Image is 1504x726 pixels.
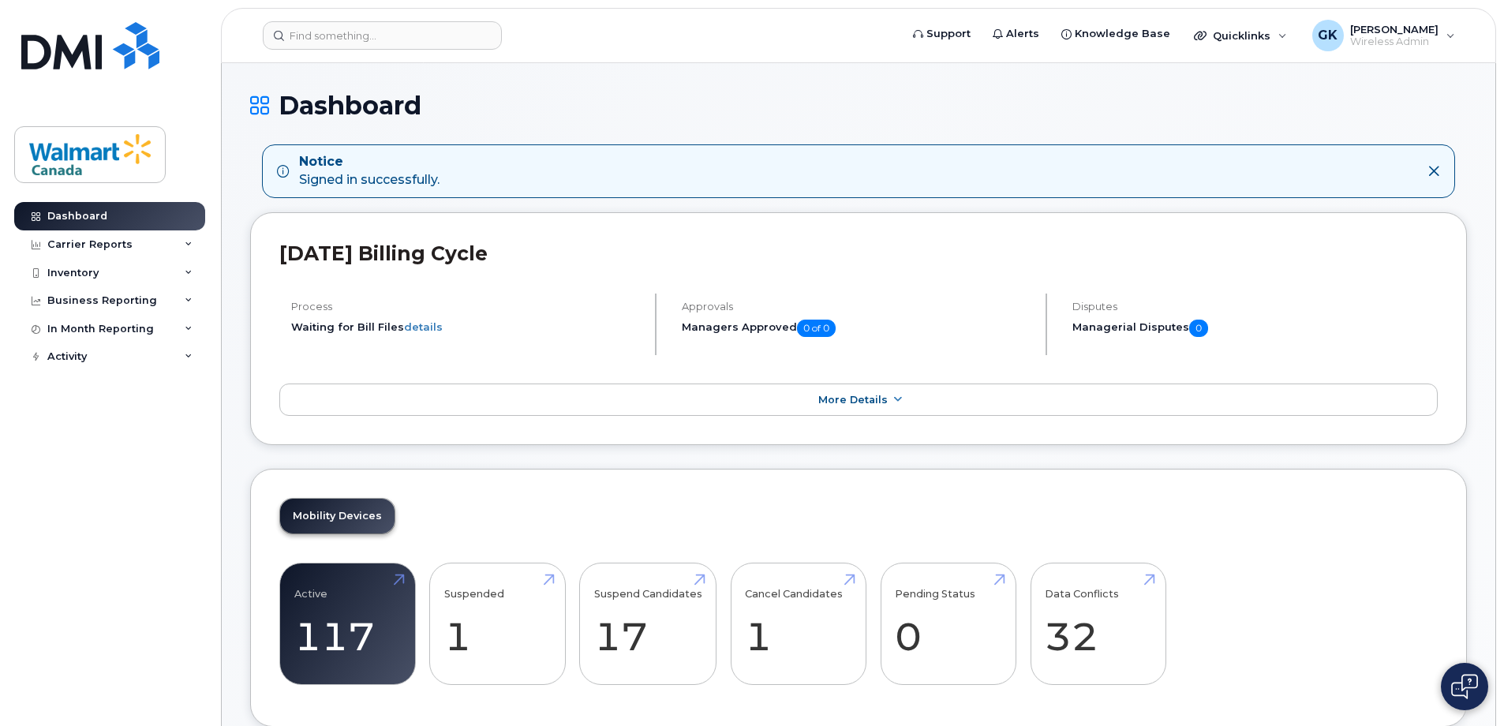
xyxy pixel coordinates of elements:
h1: Dashboard [250,92,1467,119]
a: details [404,320,443,333]
span: More Details [818,394,888,406]
h5: Managerial Disputes [1072,320,1438,337]
img: Open chat [1451,674,1478,699]
h4: Approvals [682,301,1032,312]
h4: Process [291,301,642,312]
a: Suspended 1 [444,572,551,676]
li: Waiting for Bill Files [291,320,642,335]
span: 0 [1189,320,1208,337]
h4: Disputes [1072,301,1438,312]
a: Mobility Devices [280,499,395,533]
a: Data Conflicts 32 [1045,572,1151,676]
h2: [DATE] Billing Cycle [279,241,1438,265]
h5: Managers Approved [682,320,1032,337]
a: Pending Status 0 [895,572,1001,676]
strong: Notice [299,153,440,171]
span: 0 of 0 [797,320,836,337]
a: Cancel Candidates 1 [745,572,851,676]
a: Suspend Candidates 17 [594,572,702,676]
a: Active 117 [294,572,401,676]
div: Signed in successfully. [299,153,440,189]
